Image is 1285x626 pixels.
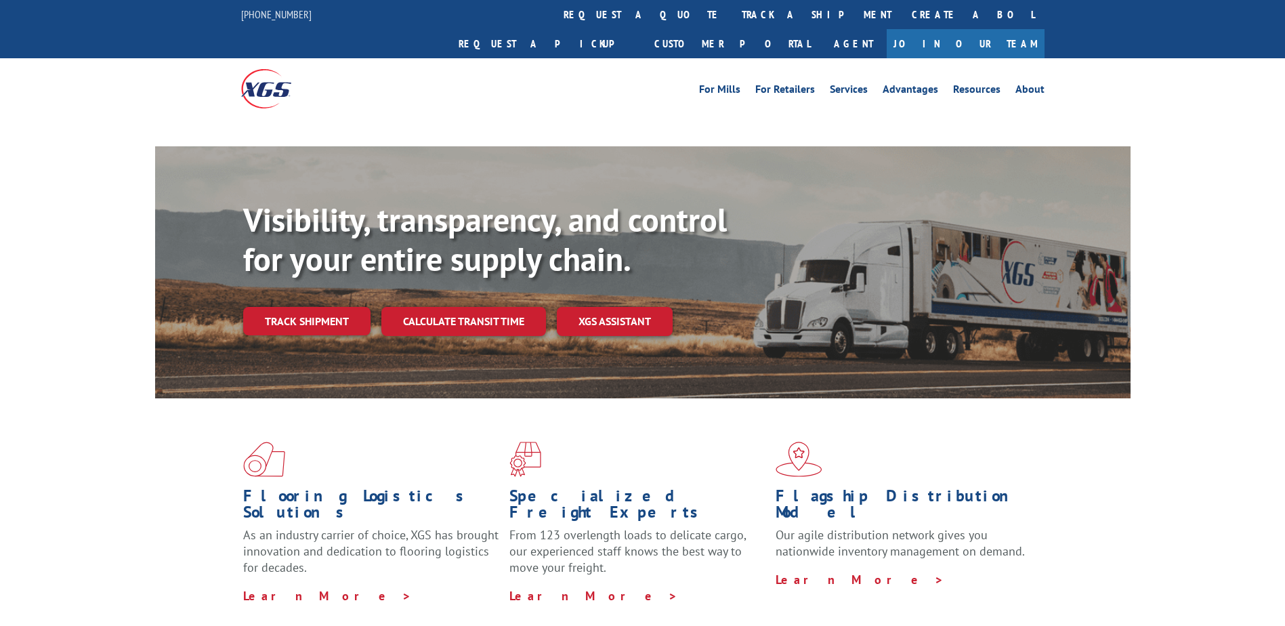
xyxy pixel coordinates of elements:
[755,84,815,99] a: For Retailers
[243,588,412,604] a: Learn More >
[509,442,541,477] img: xgs-icon-focused-on-flooring-red
[830,84,868,99] a: Services
[953,84,1000,99] a: Resources
[243,199,727,280] b: Visibility, transparency, and control for your entire supply chain.
[820,29,887,58] a: Agent
[776,527,1025,559] span: Our agile distribution network gives you nationwide inventory management on demand.
[509,588,678,604] a: Learn More >
[243,527,499,575] span: As an industry carrier of choice, XGS has brought innovation and dedication to flooring logistics...
[243,488,499,527] h1: Flooring Logistics Solutions
[509,527,765,587] p: From 123 overlength loads to delicate cargo, our experienced staff knows the best way to move you...
[776,488,1032,527] h1: Flagship Distribution Model
[776,572,944,587] a: Learn More >
[1015,84,1045,99] a: About
[448,29,644,58] a: Request a pickup
[381,307,546,336] a: Calculate transit time
[699,84,740,99] a: For Mills
[243,307,371,335] a: Track shipment
[644,29,820,58] a: Customer Portal
[243,442,285,477] img: xgs-icon-total-supply-chain-intelligence-red
[557,307,673,336] a: XGS ASSISTANT
[883,84,938,99] a: Advantages
[241,7,312,21] a: [PHONE_NUMBER]
[776,442,822,477] img: xgs-icon-flagship-distribution-model-red
[887,29,1045,58] a: Join Our Team
[509,488,765,527] h1: Specialized Freight Experts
